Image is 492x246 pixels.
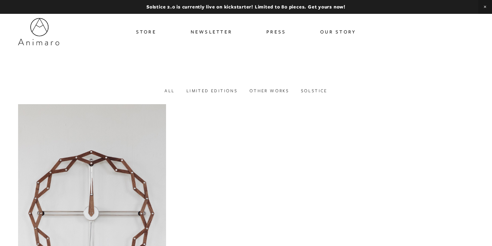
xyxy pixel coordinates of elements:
[266,26,286,37] a: Press
[191,26,233,37] a: Newsletter
[18,18,59,45] img: Animaro
[249,88,289,93] a: Other works
[320,26,356,37] a: Our Story
[165,88,175,93] a: All
[186,88,238,93] a: Limited Editions
[136,26,156,37] a: Store
[301,88,327,93] a: Solstice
